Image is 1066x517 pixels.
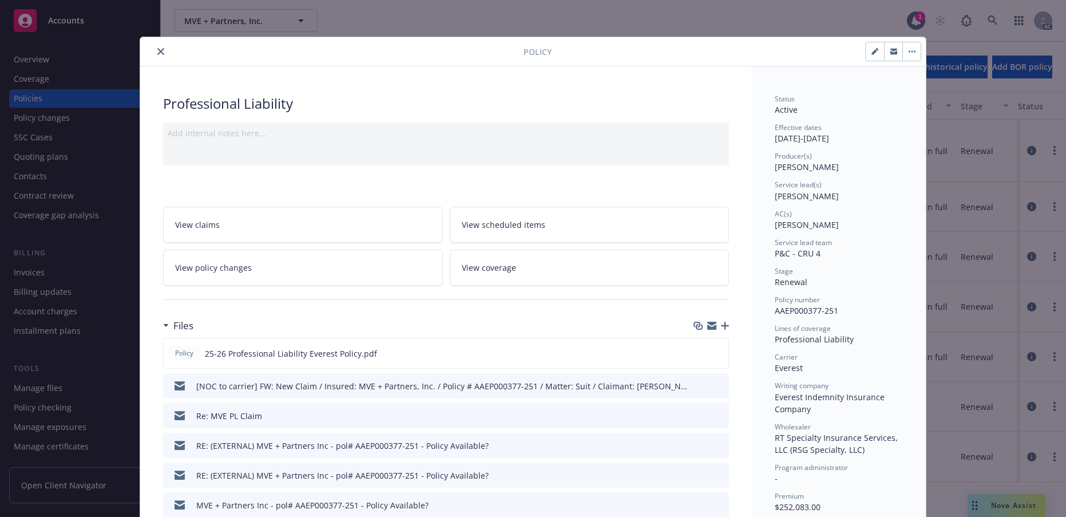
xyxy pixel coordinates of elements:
[775,238,832,247] span: Service lead team
[714,380,724,392] button: preview file
[775,104,798,115] span: Active
[196,469,489,482] div: RE: (EXTERNAL) MVE + Partners Inc - pol# AAEP000377-251 - Policy Available?
[775,123,903,144] div: [DATE] - [DATE]
[775,123,822,132] span: Effective dates
[163,250,443,286] a: View policy changes
[696,380,705,392] button: download file
[196,410,262,422] div: Re: MVE PL Claim
[168,127,724,139] div: Add internal notes here...
[775,305,838,316] span: AAEP000377-251
[775,180,822,190] span: Service lead(s)
[696,410,705,422] button: download file
[775,248,821,259] span: P&C - CRU 4
[196,499,429,511] div: MVE + Partners Inc - pol# AAEP000377-251 - Policy Available?
[173,318,193,333] h3: Files
[696,469,705,482] button: download file
[714,469,724,482] button: preview file
[163,207,443,243] a: View claims
[775,432,900,455] span: RT Specialty Insurance Services, LLC (RSG Specialty, LLC)
[696,499,705,511] button: download file
[775,502,821,512] span: $252,083.00
[775,323,831,333] span: Lines of coverage
[696,440,705,452] button: download file
[775,94,795,104] span: Status
[775,392,887,415] span: Everest Indemnity Insurance Company
[775,277,807,287] span: Renewal
[173,348,196,358] span: Policy
[163,94,729,113] div: Professional Liability
[714,499,724,511] button: preview file
[775,491,804,501] span: Premium
[205,348,377,360] span: 25-26 Professional Liability Everest Policy.pdf
[775,219,839,230] span: [PERSON_NAME]
[775,352,798,362] span: Carrier
[175,219,220,231] span: View claims
[775,333,903,345] div: Professional Liability
[175,262,252,274] span: View policy changes
[775,362,803,373] span: Everest
[775,266,793,276] span: Stage
[775,473,778,484] span: -
[462,262,516,274] span: View coverage
[524,46,552,58] span: Policy
[714,410,724,422] button: preview file
[775,381,829,390] span: Writing company
[775,191,839,202] span: [PERSON_NAME]
[714,348,724,360] button: preview file
[462,219,545,231] span: View scheduled items
[714,440,724,452] button: preview file
[775,295,820,305] span: Policy number
[196,380,691,392] div: [NOC to carrier] FW: New Claim / Insured: MVE + Partners, Inc. / Policy # AAEP000377-251 / Matter...
[775,422,811,432] span: Wholesaler
[196,440,489,452] div: RE: (EXTERNAL) MVE + Partners Inc - pol# AAEP000377-251 - Policy Available?
[775,209,792,219] span: AC(s)
[775,161,839,172] span: [PERSON_NAME]
[450,207,730,243] a: View scheduled items
[775,463,848,472] span: Program administrator
[450,250,730,286] a: View coverage
[775,151,812,161] span: Producer(s)
[163,318,193,333] div: Files
[695,348,704,360] button: download file
[154,45,168,58] button: close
